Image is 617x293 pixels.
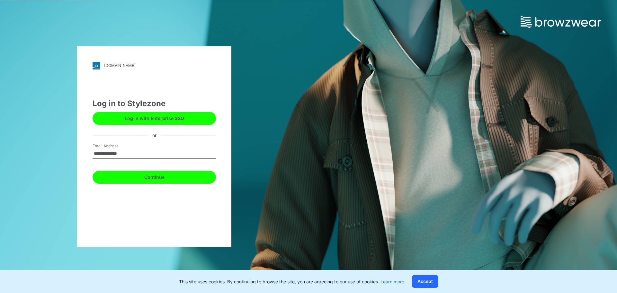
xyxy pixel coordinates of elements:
img: browzwear-logo.73288ffb.svg [521,16,601,28]
button: Continue [93,171,216,184]
label: Email Address [93,143,138,149]
button: Accept [412,275,438,288]
a: Learn more [380,279,404,284]
button: Log in with Enterprise SSO [93,112,216,125]
div: or [147,132,162,139]
img: svg+xml;base64,PHN2ZyB3aWR0aD0iMjgiIGhlaWdodD0iMjgiIHZpZXdCb3g9IjAgMCAyOCAyOCIgZmlsbD0ibm9uZSIgeG... [93,62,100,69]
div: Log in to Stylezone [93,98,216,109]
div: [DOMAIN_NAME] [104,63,135,68]
a: [DOMAIN_NAME] [93,62,216,69]
p: This site uses cookies. By continuing to browse the site, you are agreeing to our use of cookies. [179,278,404,285]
